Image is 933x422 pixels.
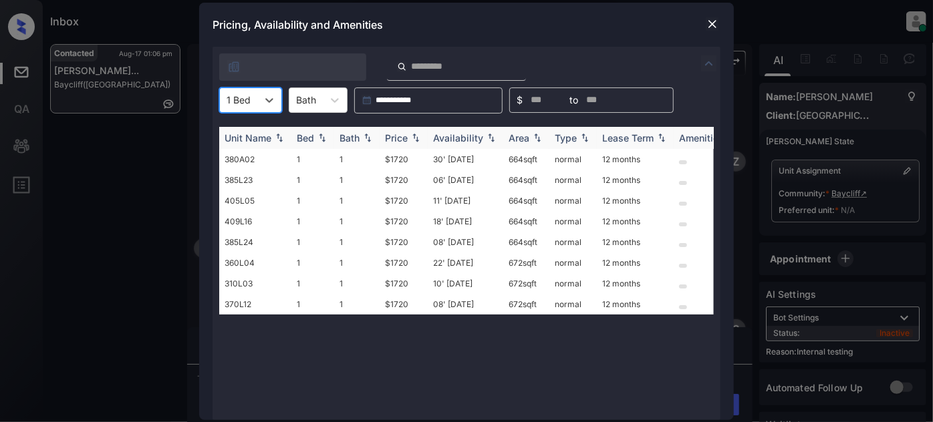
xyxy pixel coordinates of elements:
td: 1 [291,252,334,273]
div: Lease Term [602,132,654,144]
td: 1 [291,170,334,190]
img: sorting [273,133,286,142]
td: 1 [291,211,334,232]
td: $1720 [380,273,428,294]
td: 11' [DATE] [428,190,503,211]
td: 12 months [597,294,674,314]
div: Type [555,132,577,144]
div: Bed [297,132,314,144]
td: 1 [291,190,334,211]
td: 08' [DATE] [428,294,503,314]
td: 672 sqft [503,273,549,294]
div: Pricing, Availability and Amenities [199,3,734,47]
td: 672 sqft [503,252,549,273]
td: 12 months [597,273,674,294]
td: 12 months [597,211,674,232]
td: 664 sqft [503,170,549,190]
td: $1720 [380,190,428,211]
img: icon-zuma [397,61,407,73]
td: 1 [334,294,380,314]
td: 12 months [597,170,674,190]
img: sorting [655,133,668,142]
td: 1 [334,149,380,170]
td: 370L12 [219,294,291,314]
td: 12 months [597,232,674,252]
div: Price [385,132,408,144]
td: $1720 [380,294,428,314]
div: Unit Name [225,132,271,144]
td: normal [549,294,597,314]
img: sorting [361,133,374,142]
td: 672 sqft [503,294,549,314]
td: normal [549,273,597,294]
img: sorting [315,133,329,142]
td: 1 [334,252,380,273]
td: $1720 [380,211,428,232]
td: 409L16 [219,211,291,232]
td: 1 [291,273,334,294]
td: $1720 [380,149,428,170]
td: 1 [334,190,380,211]
td: 12 months [597,149,674,170]
td: 385L23 [219,170,291,190]
img: sorting [531,133,544,142]
td: 664 sqft [503,211,549,232]
td: 10' [DATE] [428,273,503,294]
td: 664 sqft [503,149,549,170]
td: $1720 [380,170,428,190]
img: sorting [578,133,591,142]
td: normal [549,190,597,211]
td: 1 [291,149,334,170]
td: 1 [334,170,380,190]
span: to [569,93,578,108]
td: 664 sqft [503,232,549,252]
td: 12 months [597,190,674,211]
td: 405L05 [219,190,291,211]
td: normal [549,232,597,252]
td: 22' [DATE] [428,252,503,273]
td: 1 [291,294,334,314]
td: 1 [334,211,380,232]
img: icon-zuma [227,60,241,73]
td: 18' [DATE] [428,211,503,232]
td: 360L04 [219,252,291,273]
td: normal [549,170,597,190]
td: 08' [DATE] [428,232,503,252]
img: sorting [485,133,498,142]
img: icon-zuma [701,55,717,71]
span: $ [517,93,523,108]
td: 30' [DATE] [428,149,503,170]
td: 380A02 [219,149,291,170]
img: close [706,17,719,31]
td: 310L03 [219,273,291,294]
td: 1 [334,232,380,252]
td: 385L24 [219,232,291,252]
div: Bath [340,132,360,144]
td: normal [549,211,597,232]
div: Availability [433,132,483,144]
td: normal [549,149,597,170]
div: Amenities [679,132,724,144]
td: $1720 [380,232,428,252]
div: Area [509,132,529,144]
td: $1720 [380,252,428,273]
td: normal [549,252,597,273]
td: 1 [334,273,380,294]
td: 12 months [597,252,674,273]
img: sorting [409,133,422,142]
td: 06' [DATE] [428,170,503,190]
td: 1 [291,232,334,252]
td: 664 sqft [503,190,549,211]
